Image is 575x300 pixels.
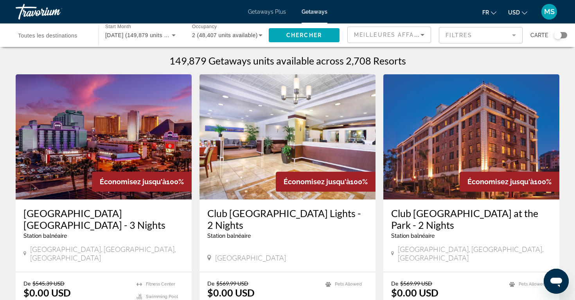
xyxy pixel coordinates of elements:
button: Change language [482,7,496,18]
span: De [23,280,31,287]
mat-select: Sort by [354,30,424,40]
span: fr [482,9,489,16]
button: Chercher [269,28,340,42]
span: Meilleures affaires [354,32,429,38]
p: $0.00 USD [23,287,71,298]
span: USD [508,9,520,16]
div: 100% [92,172,192,192]
div: 100% [276,172,376,192]
span: Chercher [286,32,322,38]
img: 8562O01X.jpg [199,74,376,199]
span: Station balnéaire [23,233,67,239]
span: Économisez jusqu'à [100,178,166,186]
span: MS [544,8,555,16]
span: Station balnéaire [391,233,435,239]
span: Économisez jusqu'à [467,178,534,186]
span: [GEOGRAPHIC_DATA], [GEOGRAPHIC_DATA], [GEOGRAPHIC_DATA] [398,245,552,262]
span: 2 (48,407 units available) [192,32,258,38]
a: Club [GEOGRAPHIC_DATA] Lights - 2 Nights [207,207,368,231]
span: $569.99 USD [216,280,248,287]
p: $0.00 USD [207,287,255,298]
span: De [207,280,214,287]
img: D505E01X.jpg [383,74,559,199]
span: Fitness Center [146,282,175,287]
a: Travorium [16,2,94,22]
span: Pets Allowed [519,282,546,287]
iframe: Bouton de lancement de la fenêtre de messagerie [544,269,569,294]
a: Getaways [302,9,327,15]
span: [DATE] (149,879 units available) [105,32,189,38]
img: RM79E01X.jpg [16,74,192,199]
span: Start Month [105,24,131,29]
span: [GEOGRAPHIC_DATA], [GEOGRAPHIC_DATA], [GEOGRAPHIC_DATA] [30,245,184,262]
span: [GEOGRAPHIC_DATA] [215,253,286,262]
span: Toutes les destinations [18,32,77,39]
a: [GEOGRAPHIC_DATA] [GEOGRAPHIC_DATA] - 3 Nights [23,207,184,231]
button: User Menu [539,4,559,20]
a: Getaways Plus [248,9,286,15]
p: $0.00 USD [391,287,438,298]
span: Carte [530,30,548,41]
span: Station balnéaire [207,233,251,239]
span: $545.39 USD [32,280,65,287]
span: De [391,280,398,287]
button: Change currency [508,7,527,18]
span: Swimming Pool [146,294,178,299]
span: $569.99 USD [400,280,432,287]
button: Filter [439,27,523,44]
a: Club [GEOGRAPHIC_DATA] at the Park - 2 Nights [391,207,552,231]
span: Économisez jusqu'à [284,178,350,186]
span: Pets Allowed [335,282,362,287]
span: Occupancy [192,24,217,29]
h1: 149,879 Getaways units available across 2,708 Resorts [169,55,406,66]
div: 100% [460,172,559,192]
